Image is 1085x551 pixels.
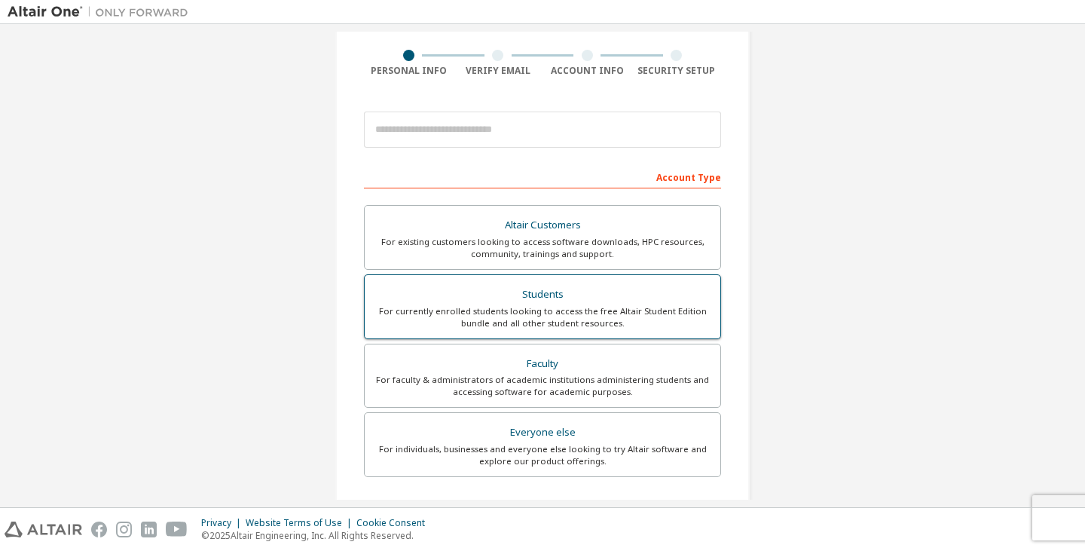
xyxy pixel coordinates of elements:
[374,305,711,329] div: For currently enrolled students looking to access the free Altair Student Edition bundle and all ...
[5,522,82,537] img: altair_logo.svg
[246,517,356,529] div: Website Terms of Use
[374,422,711,443] div: Everyone else
[201,517,246,529] div: Privacy
[356,517,434,529] div: Cookie Consent
[116,522,132,537] img: instagram.svg
[166,522,188,537] img: youtube.svg
[542,65,632,77] div: Account Info
[374,374,711,398] div: For faculty & administrators of academic institutions administering students and accessing softwa...
[364,65,454,77] div: Personal Info
[632,65,722,77] div: Security Setup
[201,529,434,542] p: © 2025 Altair Engineering, Inc. All Rights Reserved.
[91,522,107,537] img: facebook.svg
[374,215,711,236] div: Altair Customers
[454,65,543,77] div: Verify Email
[374,443,711,467] div: For individuals, businesses and everyone else looking to try Altair software and explore our prod...
[364,164,721,188] div: Account Type
[374,236,711,260] div: For existing customers looking to access software downloads, HPC resources, community, trainings ...
[374,284,711,305] div: Students
[141,522,157,537] img: linkedin.svg
[374,354,711,375] div: Faculty
[8,5,196,20] img: Altair One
